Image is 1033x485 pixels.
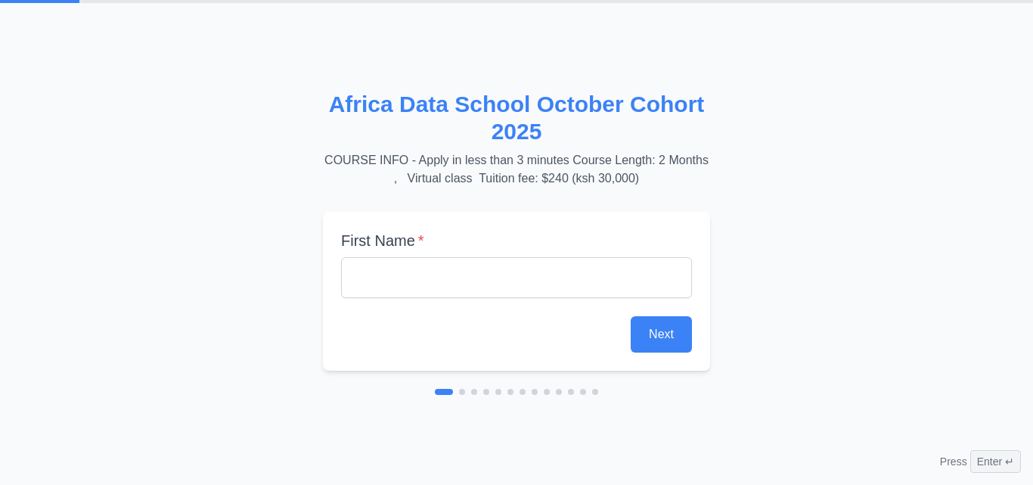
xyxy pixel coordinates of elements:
[323,151,710,188] p: COURSE INFO - Apply in less than 3 minutes Course Length: 2 Months , Virtual class Tuition fee: $...
[323,91,710,145] h2: Africa Data School October Cohort 2025
[341,230,692,251] label: First Name
[631,316,692,353] button: Next
[970,450,1021,473] span: Enter ↵
[940,450,1021,473] div: Press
